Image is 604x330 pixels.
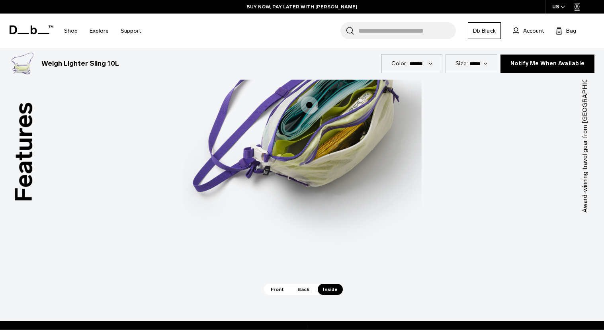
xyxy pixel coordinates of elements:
span: Account [523,27,544,35]
span: Front [266,284,289,295]
h3: Features [6,102,42,202]
span: Inside [318,284,343,295]
a: BUY NOW, PAY LATER WITH [PERSON_NAME] [246,3,358,10]
label: Size: [455,59,468,68]
span: Back [292,284,315,295]
button: Notify Me When Available [500,55,594,73]
button: Bag [556,26,576,35]
label: Color: [391,59,408,68]
h3: Weigh Lighter Sling 10L [41,59,119,69]
a: Explore [90,17,109,45]
a: Db Black [468,22,501,39]
span: Bag [566,27,576,35]
a: Shop [64,17,78,45]
span: Notify Me When Available [510,60,584,67]
a: Account [513,26,544,35]
nav: Main Navigation [58,14,147,48]
img: Weigh_Lighter_Sling_10L_1.png [10,51,35,76]
a: Support [121,17,141,45]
